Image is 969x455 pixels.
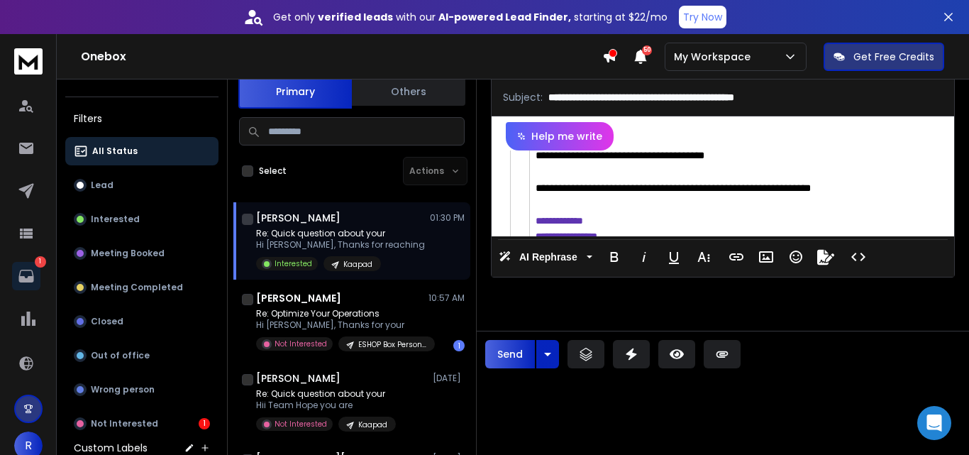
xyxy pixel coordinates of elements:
[65,205,218,234] button: Interested
[352,76,465,107] button: Others
[256,228,425,239] p: Re: Quick question about your
[503,90,543,104] p: Subject:
[782,243,809,271] button: Emoticons
[91,282,183,293] p: Meeting Completed
[65,273,218,302] button: Meeting Completed
[845,243,872,271] button: Code View
[65,341,218,370] button: Out of office
[453,340,465,351] div: 1
[812,243,839,271] button: Signature
[256,371,340,385] h1: [PERSON_NAME]
[660,243,687,271] button: Underline (Ctrl+U)
[91,316,123,327] p: Closed
[91,350,150,361] p: Out of office
[642,45,652,55] span: 50
[81,48,602,65] h1: Onebox
[428,292,465,304] p: 10:57 AM
[690,243,717,271] button: More Text
[683,10,722,24] p: Try Now
[853,50,934,64] p: Get Free Credits
[35,256,46,268] p: 1
[256,308,426,319] p: Re: Optimize Your Operations
[273,10,668,24] p: Get only with our starting at $22/mo
[358,420,387,430] p: Kaapad
[674,50,756,64] p: My Workspace
[65,109,218,128] h3: Filters
[723,243,750,271] button: Insert Link (Ctrl+K)
[433,373,465,384] p: [DATE]
[65,375,218,404] button: Wrong person
[275,339,327,349] p: Not Interested
[601,243,628,271] button: Bold (Ctrl+B)
[65,410,218,438] button: Not Interested1
[256,400,396,411] p: Hii Team Hope you are
[12,262,40,290] a: 1
[516,251,580,263] span: AI Rephrase
[438,10,571,24] strong: AI-powered Lead Finder,
[91,418,158,429] p: Not Interested
[256,388,396,400] p: Re: Quick question about your
[74,441,148,455] h3: Custom Labels
[275,419,327,429] p: Not Interested
[65,239,218,268] button: Meeting Booked
[65,137,218,165] button: All Status
[631,243,658,271] button: Italic (Ctrl+I)
[91,214,140,225] p: Interested
[256,291,341,305] h1: [PERSON_NAME]
[14,48,43,75] img: logo
[358,339,426,350] p: ESHOP Box Personalization_Jitesh
[65,307,218,336] button: Closed
[92,146,138,157] p: All Status
[496,243,595,271] button: AI Rephrase
[259,165,287,177] label: Select
[256,319,426,331] p: Hi [PERSON_NAME], Thanks for your
[275,258,312,269] p: Interested
[917,406,951,440] div: Open Intercom Messenger
[256,239,425,251] p: Hi [PERSON_NAME], Thanks for reaching
[199,418,210,429] div: 1
[343,259,372,270] p: Kaapad
[256,211,340,225] h1: [PERSON_NAME]
[506,122,614,150] button: Help me write
[91,384,155,395] p: Wrong person
[430,212,465,224] p: 01:30 PM
[91,248,165,259] p: Meeting Booked
[485,340,535,368] button: Send
[91,180,113,191] p: Lead
[753,243,780,271] button: Insert Image (Ctrl+P)
[318,10,393,24] strong: verified leads
[238,75,352,109] button: Primary
[824,43,944,71] button: Get Free Credits
[679,6,726,28] button: Try Now
[65,171,218,199] button: Lead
